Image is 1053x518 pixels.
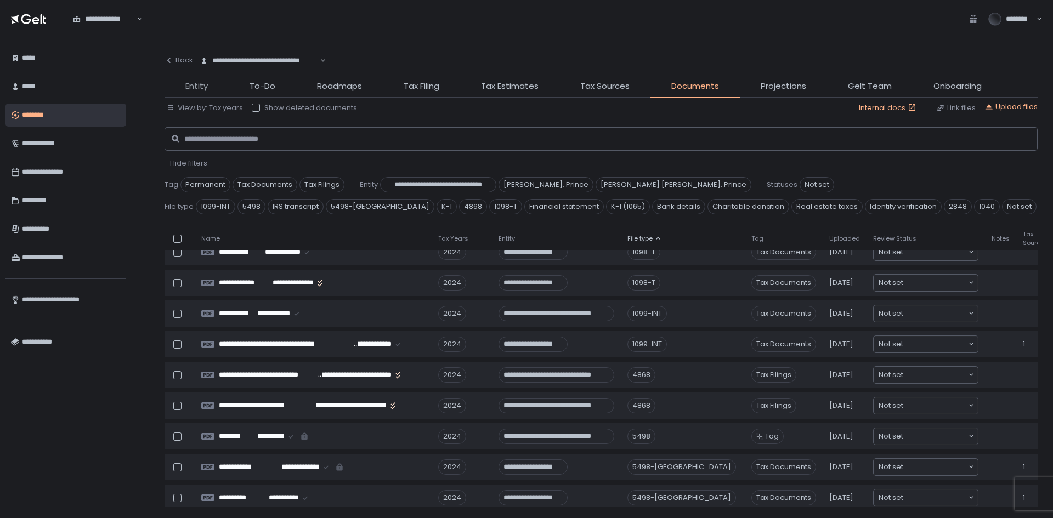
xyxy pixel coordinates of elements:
[627,275,660,291] div: 1098-T
[751,235,763,243] span: Tag
[903,492,967,503] input: Search for option
[879,339,903,350] span: Not set
[874,367,978,383] div: Search for option
[627,306,667,321] div: 1099-INT
[489,199,522,214] span: 1098-T
[606,199,650,214] span: K-1 (1065)
[438,490,466,505] div: 2024
[751,398,796,413] span: Tax Filings
[167,103,243,113] button: View by: Tax years
[829,401,853,411] span: [DATE]
[903,400,967,411] input: Search for option
[874,336,978,352] div: Search for option
[165,49,193,71] button: Back
[903,247,967,258] input: Search for option
[299,177,344,192] span: Tax Filings
[903,339,967,350] input: Search for option
[627,459,736,475] div: 5498-[GEOGRAPHIC_DATA]
[317,80,362,93] span: Roadmaps
[751,459,816,475] span: Tax Documents
[829,431,853,441] span: [DATE]
[751,275,816,291] span: Tax Documents
[751,337,816,352] span: Tax Documents
[165,180,178,190] span: Tag
[326,199,434,214] span: 5498-[GEOGRAPHIC_DATA]
[671,80,719,93] span: Documents
[903,277,967,288] input: Search for option
[404,80,439,93] span: Tax Filing
[874,459,978,475] div: Search for option
[829,462,853,472] span: [DATE]
[874,305,978,322] div: Search for option
[165,158,207,168] button: - Hide filters
[800,177,834,192] span: Not set
[438,337,466,352] div: 2024
[874,275,978,291] div: Search for option
[135,14,136,25] input: Search for option
[652,199,705,214] span: Bank details
[459,199,487,214] span: 4868
[751,306,816,321] span: Tax Documents
[879,308,903,319] span: Not set
[268,199,324,214] span: IRS transcript
[874,397,978,414] div: Search for option
[903,462,967,473] input: Search for option
[499,177,593,192] span: [PERSON_NAME]. Prince
[627,244,660,260] div: 1098-T
[829,278,853,288] span: [DATE]
[165,55,193,65] div: Back
[438,275,466,291] div: 2024
[438,244,466,260] div: 2024
[829,309,853,318] span: [DATE]
[438,306,466,321] div: 2024
[499,235,515,243] span: Entity
[627,490,736,505] div: 5498-[GEOGRAPHIC_DATA]
[879,400,903,411] span: Not set
[1023,339,1025,349] span: 1
[879,462,903,473] span: Not set
[829,370,853,380] span: [DATE]
[438,367,466,383] div: 2024
[874,489,978,506] div: Search for option
[180,177,230,192] span: Permanent
[874,428,978,445] div: Search for option
[879,277,903,288] span: Not set
[707,199,789,214] span: Charitable donation
[201,235,220,243] span: Name
[193,49,326,72] div: Search for option
[627,429,655,444] div: 5498
[751,490,816,505] span: Tax Documents
[765,431,779,441] span: Tag
[1002,199,1037,214] span: Not set
[829,235,860,243] span: Uploaded
[829,247,853,257] span: [DATE]
[859,103,919,113] a: Internal docs
[829,339,853,349] span: [DATE]
[237,199,265,214] span: 5498
[627,337,667,352] div: 1099-INT
[879,369,903,380] span: Not set
[984,102,1038,112] button: Upload files
[944,199,972,214] span: 2848
[936,103,976,113] button: Link files
[165,202,194,212] span: File type
[438,429,466,444] div: 2024
[596,177,751,192] span: [PERSON_NAME] [PERSON_NAME]. Prince
[438,235,468,243] span: Tax Years
[761,80,806,93] span: Projections
[974,199,1000,214] span: 1040
[250,80,275,93] span: To-Do
[829,493,853,503] span: [DATE]
[903,369,967,380] input: Search for option
[360,180,378,190] span: Entity
[767,180,797,190] span: Statuses
[524,199,604,214] span: Financial statement
[879,431,903,442] span: Not set
[627,367,655,383] div: 4868
[627,398,655,413] div: 4868
[66,8,143,31] div: Search for option
[1023,462,1025,472] span: 1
